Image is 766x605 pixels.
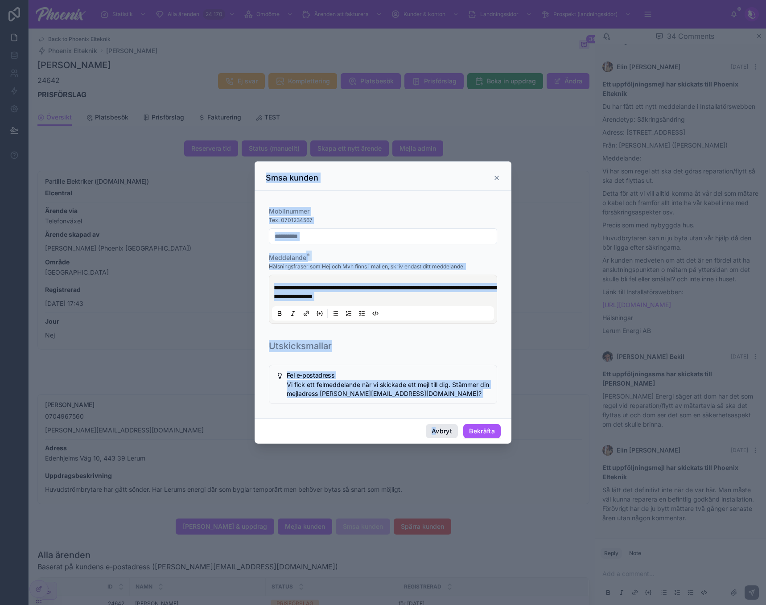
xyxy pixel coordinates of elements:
[287,381,489,397] span: Vi fick ett felmeddelande när vi skickade ett mejl till dig. Stämmer din mejladress [PERSON_NAME]...
[269,217,313,224] span: Tex. 0701234567
[269,254,306,261] span: Meddelande
[269,207,309,215] span: Mobilnummer
[287,380,490,398] div: Vi fick ett felmeddelande när vi skickade ett mejl till dig. Stämmer din mejladress martaeng@outl...
[269,263,465,270] span: Hälsningsfraser som Hej och Mvh finns i mallen, skriv endast ditt meddelande.
[269,340,332,352] h1: Utskicksmallar
[266,173,318,183] h3: Smsa kunden
[463,424,501,438] button: Bekräfta
[287,372,490,379] h5: Fel e-postadress
[426,424,458,438] button: Avbryt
